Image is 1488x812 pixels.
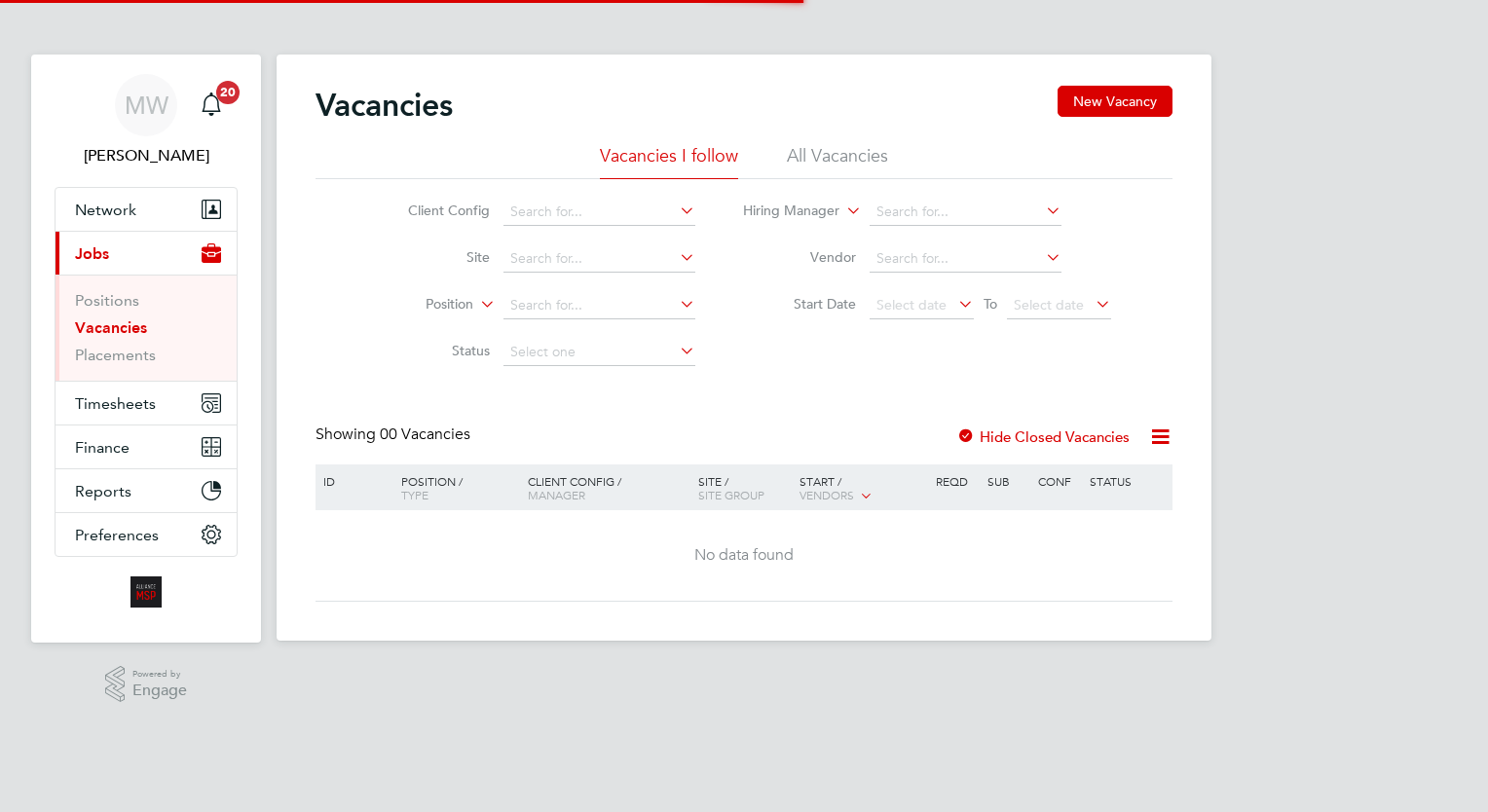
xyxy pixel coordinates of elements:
[125,92,168,118] span: MW
[75,201,136,219] span: Network
[132,666,187,683] span: Powered by
[1085,464,1170,498] div: Status
[216,81,240,104] span: 20
[978,291,1003,316] span: To
[600,144,738,179] li: Vacancies I follow
[192,74,231,136] a: 20
[503,245,695,273] input: Search for...
[744,248,856,266] label: Vendor
[378,202,490,219] label: Client Config
[1014,296,1084,314] span: Select date
[727,202,839,221] label: Hiring Manager
[870,245,1061,273] input: Search for...
[378,342,490,359] label: Status
[956,427,1130,446] label: Hide Closed Vacancies
[693,464,796,511] div: Site /
[870,199,1061,226] input: Search for...
[75,394,156,413] span: Timesheets
[316,86,453,125] h2: Vacancies
[31,55,261,643] nav: Main navigation
[56,425,237,468] button: Finance
[56,275,237,381] div: Jobs
[380,424,470,444] span: 00 Vacancies
[528,487,585,502] span: Manager
[56,232,237,275] button: Jobs
[983,464,1033,498] div: Sub
[55,576,238,608] a: Go to home page
[401,487,428,502] span: Type
[132,683,187,699] span: Engage
[1058,86,1172,117] button: New Vacancy
[56,188,237,231] button: Network
[75,318,147,337] a: Vacancies
[523,464,693,511] div: Client Config /
[75,526,159,544] span: Preferences
[931,464,982,498] div: Reqd
[387,464,523,511] div: Position /
[787,144,888,179] li: All Vacancies
[503,339,695,366] input: Select one
[1033,464,1084,498] div: Conf
[55,74,238,167] a: MW[PERSON_NAME]
[800,487,854,502] span: Vendors
[56,382,237,424] button: Timesheets
[130,576,162,608] img: alliancemsp-logo-retina.png
[744,295,856,313] label: Start Date
[503,199,695,226] input: Search for...
[56,513,237,556] button: Preferences
[361,295,473,314] label: Position
[55,144,238,167] span: Megan Westlotorn
[378,248,490,266] label: Site
[75,346,156,364] a: Placements
[75,244,109,263] span: Jobs
[75,291,139,310] a: Positions
[698,487,764,502] span: Site Group
[876,296,947,314] span: Select date
[795,464,931,513] div: Start /
[105,666,188,703] a: Powered byEngage
[75,438,130,457] span: Finance
[503,292,695,319] input: Search for...
[316,424,474,445] div: Showing
[75,482,131,500] span: Reports
[318,545,1170,566] div: No data found
[56,469,237,512] button: Reports
[318,464,387,498] div: ID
